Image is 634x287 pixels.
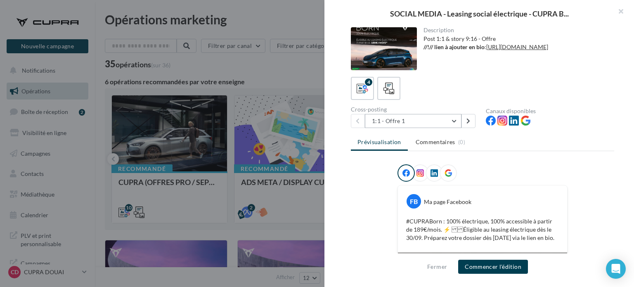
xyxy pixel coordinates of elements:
[486,43,548,50] a: [URL][DOMAIN_NAME]
[423,27,608,33] div: Description
[406,217,559,242] p: #CUPRABorn : 100% électrique, 100% accessible à partir de 189€/mois. ⚡️ Éligible au leasing élect...
[390,10,569,17] span: SOCIAL MEDIA - Leasing social électrique - CUPRA B...
[407,194,421,209] div: FB
[365,114,461,128] button: 1:1 - Offre 1
[416,138,455,146] span: Commentaires
[486,108,614,114] div: Canaux disponibles
[424,262,450,272] button: Fermer
[423,43,485,50] strong: //!// lien à ajouter en bio
[458,260,528,274] button: Commencer l'édition
[423,35,608,51] div: Post 1:1 & story 9:16 - Offre :
[351,107,479,112] div: Cross-posting
[458,139,465,145] span: (0)
[424,198,471,206] div: Ma page Facebook
[365,78,372,86] div: 4
[606,259,626,279] div: Open Intercom Messenger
